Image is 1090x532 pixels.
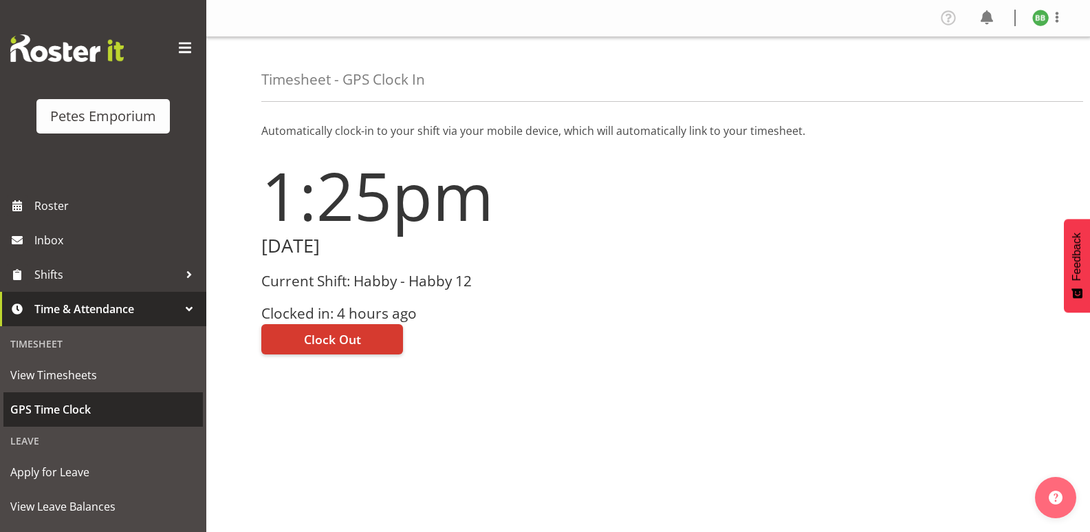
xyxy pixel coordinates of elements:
[1049,491,1062,504] img: help-xxl-2.png
[261,273,640,289] h3: Current Shift: Habby - Habby 12
[261,306,640,321] h3: Clocked in: 4 hours ago
[34,264,179,285] span: Shifts
[34,195,199,216] span: Roster
[10,462,196,482] span: Apply for Leave
[1064,219,1090,312] button: Feedback - Show survey
[34,299,179,319] span: Time & Attendance
[10,34,124,62] img: Rosterit website logo
[304,330,361,348] span: Clock Out
[10,365,196,385] span: View Timesheets
[1032,10,1049,26] img: beena-bist9974.jpg
[261,324,403,354] button: Clock Out
[10,399,196,420] span: GPS Time Clock
[1071,233,1083,281] span: Feedback
[261,158,640,233] h1: 1:25pm
[261,123,1035,139] p: Automatically clock-in to your shift via your mobile device, which will automatically link to you...
[3,489,203,524] a: View Leave Balances
[261,235,640,257] h2: [DATE]
[3,392,203,427] a: GPS Time Clock
[3,358,203,392] a: View Timesheets
[261,72,425,87] h4: Timesheet - GPS Clock In
[50,106,156,127] div: Petes Emporium
[3,330,203,358] div: Timesheet
[10,496,196,517] span: View Leave Balances
[34,230,199,251] span: Inbox
[3,427,203,455] div: Leave
[3,455,203,489] a: Apply for Leave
